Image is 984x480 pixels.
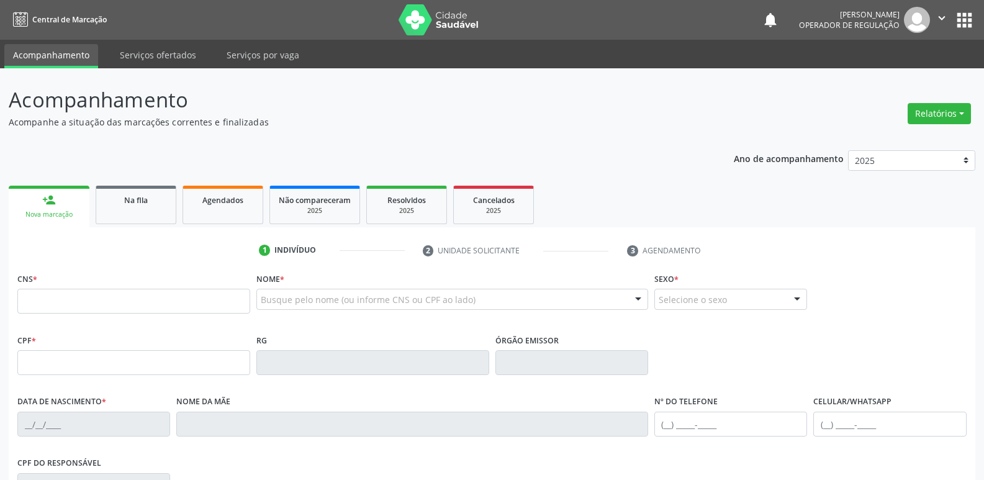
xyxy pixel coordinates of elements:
img: img [904,7,930,33]
div: [PERSON_NAME] [799,9,900,20]
div: Nova marcação [17,210,81,219]
a: Serviços por vaga [218,44,308,66]
span: Selecione o sexo [659,293,727,306]
a: Acompanhamento [4,44,98,68]
button:  [930,7,954,33]
label: Data de nascimento [17,392,106,412]
p: Ano de acompanhamento [734,150,844,166]
label: CPF do responsável [17,454,101,473]
input: (__) _____-_____ [654,412,807,437]
i:  [935,11,949,25]
span: Resolvidos [387,195,426,206]
span: Na fila [124,195,148,206]
span: Operador de regulação [799,20,900,30]
label: Celular/WhatsApp [813,392,891,412]
div: person_add [42,193,56,207]
input: (__) _____-_____ [813,412,966,437]
div: 1 [259,245,270,256]
button: apps [954,9,975,31]
p: Acompanhamento [9,84,685,115]
label: Órgão emissor [495,331,559,350]
button: notifications [762,11,779,29]
span: Cancelados [473,195,515,206]
p: Acompanhe a situação das marcações correntes e finalizadas [9,115,685,129]
div: 2025 [279,206,351,215]
span: Agendados [202,195,243,206]
div: Indivíduo [274,245,316,256]
div: 2025 [376,206,438,215]
a: Serviços ofertados [111,44,205,66]
label: Nome da mãe [176,392,230,412]
input: __/__/____ [17,412,170,437]
span: Busque pelo nome (ou informe CNS ou CPF ao lado) [261,293,476,306]
span: Central de Marcação [32,14,107,25]
label: CNS [17,269,37,289]
label: CPF [17,331,36,350]
label: Nome [256,269,284,289]
label: RG [256,331,267,350]
div: 2025 [463,206,525,215]
label: Nº do Telefone [654,392,718,412]
button: Relatórios [908,103,971,124]
label: Sexo [654,269,679,289]
a: Central de Marcação [9,9,107,30]
span: Não compareceram [279,195,351,206]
